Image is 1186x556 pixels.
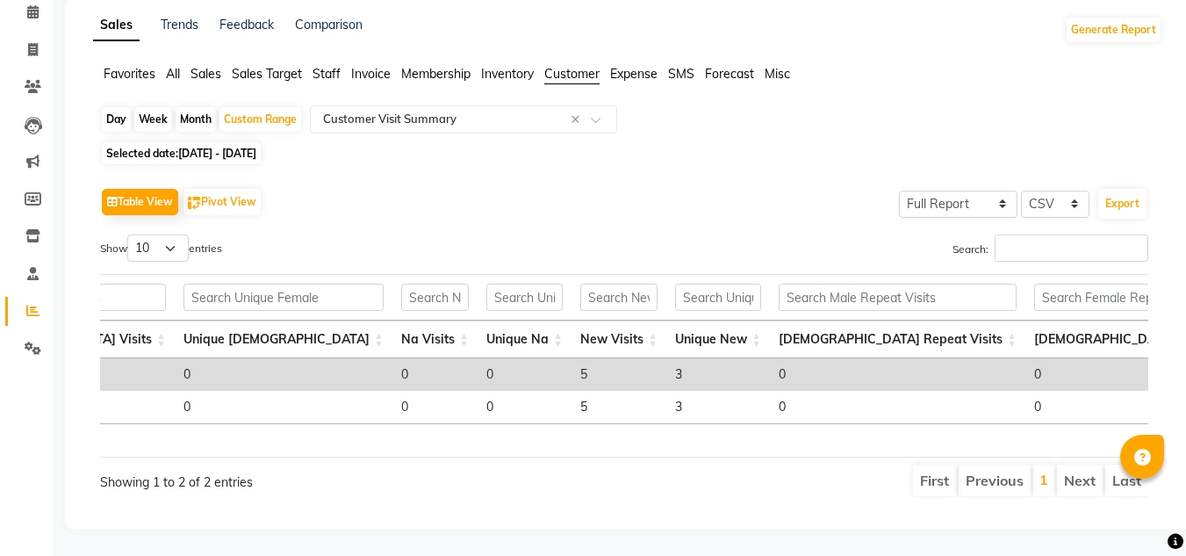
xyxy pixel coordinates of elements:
[178,147,256,160] span: [DATE] - [DATE]
[779,284,1017,311] input: Search Male Repeat Visits
[392,358,478,391] td: 0
[580,284,658,311] input: Search New Visits
[770,358,1025,391] td: 0
[666,321,770,358] th: Unique New: activate to sort column ascending
[478,391,571,423] td: 0
[102,142,261,164] span: Selected date:
[351,66,391,82] span: Invoice
[295,17,363,32] a: Comparison
[183,189,261,215] button: Pivot View
[1039,471,1048,488] a: 1
[571,111,586,129] span: Clear all
[666,358,770,391] td: 3
[765,66,790,82] span: Misc
[478,358,571,391] td: 0
[401,66,471,82] span: Membership
[401,284,469,311] input: Search Na Visits
[571,358,666,391] td: 5
[104,66,155,82] span: Favorites
[610,66,658,82] span: Expense
[188,197,201,210] img: pivot.png
[93,10,140,41] a: Sales
[544,66,600,82] span: Customer
[313,66,341,82] span: Staff
[175,391,392,423] td: 0
[102,189,178,215] button: Table View
[175,358,392,391] td: 0
[1098,189,1146,219] button: Export
[134,107,172,132] div: Week
[481,66,534,82] span: Inventory
[232,66,302,82] span: Sales Target
[952,235,1148,262] label: Search:
[392,321,478,358] th: Na Visits: activate to sort column ascending
[219,17,274,32] a: Feedback
[668,66,694,82] span: SMS
[176,107,216,132] div: Month
[486,284,563,311] input: Search Unique Na
[127,235,189,262] select: Showentries
[161,17,198,32] a: Trends
[100,235,222,262] label: Show entries
[666,391,770,423] td: 3
[219,107,301,132] div: Custom Range
[183,284,384,311] input: Search Unique Female
[675,284,761,311] input: Search Unique New
[571,391,666,423] td: 5
[770,391,1025,423] td: 0
[102,107,131,132] div: Day
[175,321,392,358] th: Unique Female: activate to sort column ascending
[571,321,666,358] th: New Visits: activate to sort column ascending
[166,66,180,82] span: All
[995,235,1148,262] input: Search:
[478,321,571,358] th: Unique Na: activate to sort column ascending
[392,391,478,423] td: 0
[100,463,521,492] div: Showing 1 to 2 of 2 entries
[705,66,754,82] span: Forecast
[190,66,221,82] span: Sales
[770,321,1025,358] th: Male Repeat Visits: activate to sort column ascending
[1067,18,1161,42] button: Generate Report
